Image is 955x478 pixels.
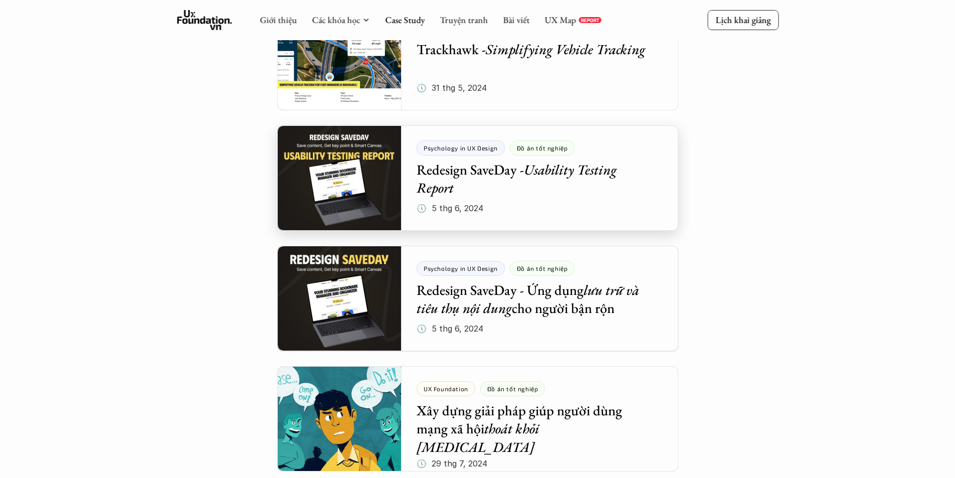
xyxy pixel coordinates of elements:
p: REPORT [581,17,599,23]
a: UX FoundationDự án thực tếTrackhawk -Simplifying Vehicle Tracking🕔 31 thg 5, 2024 [277,5,678,110]
a: UX FoundationĐồ án tốt nghiệpXây dựng giải pháp giúp người dùng mạng xã hộithoát khỏi [MEDICAL_DA... [277,366,678,471]
a: Psychology in UX DesignĐồ án tốt nghiệpRedesign SaveDay - Ứng dụnglưu trữ và tiêu thụ nội dungcho... [277,246,678,351]
a: Các khóa học [312,14,360,26]
a: Truyện tranh [440,14,488,26]
a: Psychology in UX DesignĐồ án tốt nghiệpRedesign SaveDay -Usability Testing Report🕔 5 thg 6, 2024 [277,125,678,231]
a: Case Study [385,14,425,26]
a: Giới thiệu [260,14,297,26]
a: UX Map [544,14,576,26]
a: Bài viết [503,14,529,26]
a: Lịch khai giảng [707,10,779,30]
p: Lịch khai giảng [715,14,771,26]
a: REPORT [579,17,601,23]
